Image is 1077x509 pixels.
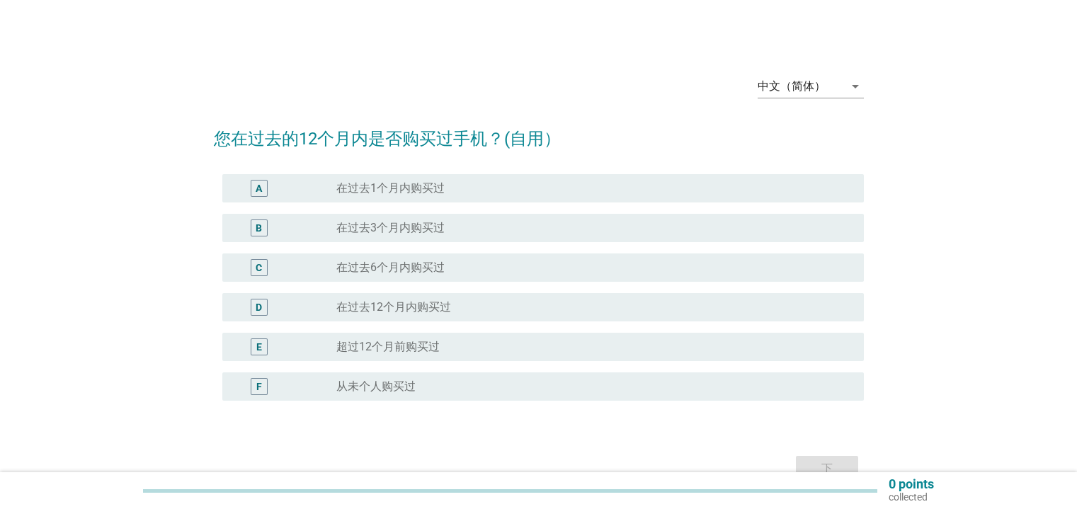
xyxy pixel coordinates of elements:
[256,181,262,196] div: A
[256,340,262,355] div: E
[256,379,262,394] div: F
[336,261,445,275] label: 在过去6个月内购买过
[256,261,262,275] div: C
[214,112,864,151] h2: 您在过去的12个月内是否购买过手机？(自用）
[889,478,934,491] p: 0 points
[758,80,826,93] div: 中文（简体）
[336,181,445,195] label: 在过去1个月内购买过
[336,221,445,235] label: 在过去3个月内购买过
[336,379,416,394] label: 从未个人购买过
[847,78,864,95] i: arrow_drop_down
[256,221,262,236] div: B
[889,491,934,503] p: collected
[256,300,262,315] div: D
[336,300,451,314] label: 在过去12个月内购买过
[336,340,440,354] label: 超过12个月前购买过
